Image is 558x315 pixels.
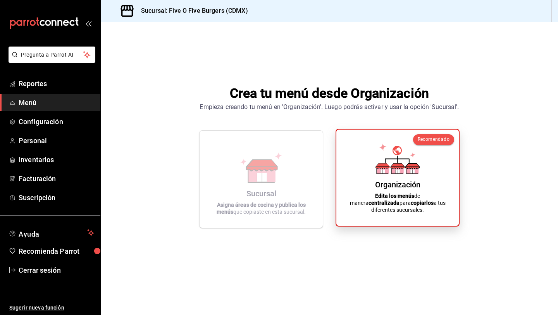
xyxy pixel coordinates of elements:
[217,202,306,215] strong: Asigna áreas de cocina y publica los menús
[19,135,94,146] span: Personal
[19,228,84,237] span: Ayuda
[375,180,420,189] div: Organización
[200,102,459,112] div: Empieza creando tu menú en 'Organización'. Luego podrás activar y usar la opción 'Sucursal'.
[19,97,94,108] span: Menú
[411,200,434,206] strong: copiarlos
[135,6,248,16] h3: Sucursal: Five O Five Burgers (CDMX)
[19,78,94,89] span: Reportes
[19,246,94,256] span: Recomienda Parrot
[369,200,400,206] strong: centralizada
[19,173,94,184] span: Facturación
[21,51,83,59] span: Pregunta a Parrot AI
[19,154,94,165] span: Inventarios
[19,116,94,127] span: Configuración
[375,193,414,199] strong: Edita los menús
[246,189,276,198] div: Sucursal
[19,265,94,275] span: Cerrar sesión
[209,201,313,215] p: que copiaste en esta sucursal.
[200,84,459,102] h1: Crea tu menú desde Organización
[9,47,95,63] button: Pregunta a Parrot AI
[9,304,94,312] span: Sugerir nueva función
[418,137,449,142] span: Recomendado
[85,20,91,26] button: open_drawer_menu
[346,192,449,213] p: de manera para a tus diferentes sucursales.
[19,192,94,203] span: Suscripción
[5,56,95,64] a: Pregunta a Parrot AI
